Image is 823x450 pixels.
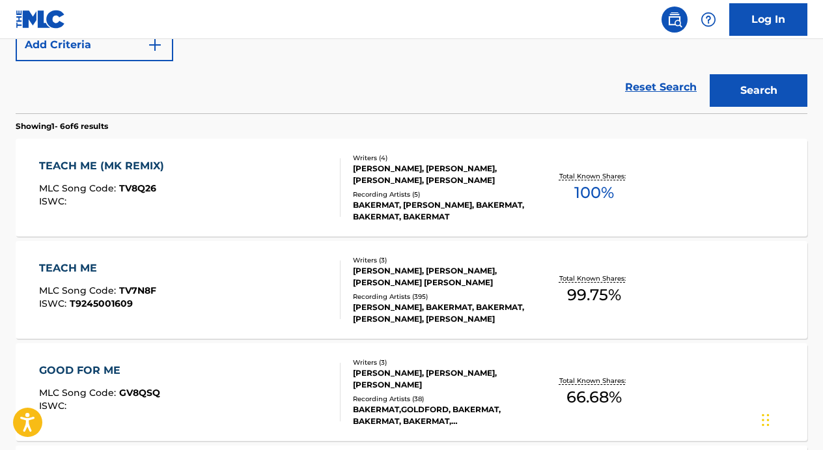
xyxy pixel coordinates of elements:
[353,153,529,163] div: Writers ( 4 )
[353,190,529,199] div: Recording Artists ( 5 )
[662,7,688,33] a: Public Search
[70,298,133,309] span: T9245001609
[353,163,529,186] div: [PERSON_NAME], [PERSON_NAME], [PERSON_NAME], [PERSON_NAME]
[39,260,156,276] div: TEACH ME
[353,358,529,367] div: Writers ( 3 )
[701,12,716,27] img: help
[39,195,70,207] span: ISWC :
[16,139,807,236] a: TEACH ME (MK REMIX)MLC Song Code:TV8Q26ISWC:Writers (4)[PERSON_NAME], [PERSON_NAME], [PERSON_NAME...
[574,181,614,204] span: 100 %
[39,285,119,296] span: MLC Song Code :
[119,182,156,194] span: TV8Q26
[39,387,119,399] span: MLC Song Code :
[353,404,529,427] div: BAKERMAT,GOLDFORD, BAKERMAT, BAKERMAT, BAKERMAT, BAKERMAT,GOLDFORD
[559,376,629,386] p: Total Known Shares:
[353,367,529,391] div: [PERSON_NAME], [PERSON_NAME], [PERSON_NAME]
[559,171,629,181] p: Total Known Shares:
[567,283,621,307] span: 99.75 %
[353,199,529,223] div: BAKERMAT, [PERSON_NAME], BAKERMAT, BAKERMAT, BAKERMAT
[729,3,807,36] a: Log In
[147,37,163,53] img: 9d2ae6d4665cec9f34b9.svg
[353,255,529,265] div: Writers ( 3 )
[16,120,108,132] p: Showing 1 - 6 of 6 results
[119,285,156,296] span: TV7N8F
[16,241,807,339] a: TEACH MEMLC Song Code:TV7N8FISWC:T9245001609Writers (3)[PERSON_NAME], [PERSON_NAME], [PERSON_NAME...
[39,158,171,174] div: TEACH ME (MK REMIX)
[559,274,629,283] p: Total Known Shares:
[710,74,807,107] button: Search
[16,10,66,29] img: MLC Logo
[762,401,770,440] div: Drag
[39,182,119,194] span: MLC Song Code :
[39,298,70,309] span: ISWC :
[353,394,529,404] div: Recording Artists ( 38 )
[353,302,529,325] div: [PERSON_NAME], BAKERMAT, BAKERMAT, [PERSON_NAME], [PERSON_NAME]
[566,386,622,409] span: 66.68 %
[16,343,807,441] a: GOOD FOR MEMLC Song Code:GV8QSQISWC:Writers (3)[PERSON_NAME], [PERSON_NAME], [PERSON_NAME]Recordi...
[353,265,529,288] div: [PERSON_NAME], [PERSON_NAME], [PERSON_NAME] [PERSON_NAME]
[619,73,703,102] a: Reset Search
[16,29,173,61] button: Add Criteria
[39,363,160,378] div: GOOD FOR ME
[353,292,529,302] div: Recording Artists ( 395 )
[119,387,160,399] span: GV8QSQ
[695,7,721,33] div: Help
[667,12,682,27] img: search
[39,400,70,412] span: ISWC :
[758,387,823,450] iframe: Chat Widget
